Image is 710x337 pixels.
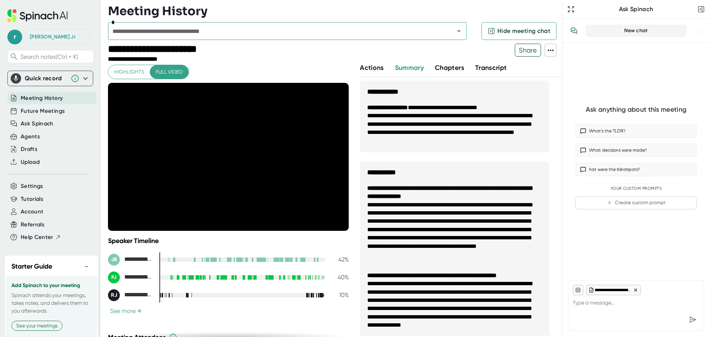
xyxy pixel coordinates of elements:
div: Quick record [25,75,67,82]
button: Hide meeting chat [481,22,557,40]
button: Full video [150,65,189,79]
span: Search notes (Ctrl + K) [20,53,92,60]
div: Send message [686,313,699,326]
div: Speaker Timeline [108,237,349,245]
button: hat were the blindspots? [575,163,697,176]
div: Ask anything about this meeting [586,105,686,114]
button: Open [454,26,464,36]
div: New chat [591,27,682,34]
div: 40 % [330,274,349,281]
button: What decisions were made? [575,144,697,157]
button: Actions [360,63,383,73]
span: Summary [395,64,424,72]
div: Quick record [11,71,90,86]
button: Transcript [475,63,507,73]
div: Jack Bordonaro [108,254,152,266]
button: Upload [21,158,40,166]
div: 42 % [330,256,349,263]
button: Settings [21,182,43,191]
span: Hide meeting chat [497,27,550,36]
span: Highlights [114,67,144,77]
button: See more+ [108,307,144,315]
span: Actions [360,64,383,72]
button: Close conversation sidebar [696,4,706,14]
span: Help Center [21,233,53,242]
button: See your meetings [11,321,62,331]
p: Spinach attends your meetings, takes notes, and delivers them to you afterwards [11,291,91,315]
div: PJ [108,272,120,283]
div: Ask Spinach [576,6,696,13]
button: Create custom prompt [575,196,697,209]
button: What’s the TLDR? [575,124,697,138]
button: − [82,261,91,272]
div: Your Custom Prompts [575,186,697,191]
button: Tutorials [21,195,43,203]
button: Drafts [21,145,37,154]
button: Account [21,208,43,216]
button: Highlights [108,65,150,79]
button: Referrals [21,220,44,229]
button: Chapters [435,63,464,73]
div: JB [108,254,120,266]
span: r [7,30,22,44]
button: Agents [21,132,40,141]
div: Richard Shepherd Jr [108,289,152,301]
button: Summary [395,63,424,73]
h2: Starter Guide [11,262,52,272]
div: Richard Jr [30,34,76,40]
div: Prosser, James [108,272,152,283]
button: Future Meetings [21,107,65,115]
span: + [137,308,142,314]
button: Expand to Ask Spinach page [566,4,576,14]
button: Meeting History [21,94,63,102]
div: 10 % [330,291,349,299]
span: Full video [156,67,183,77]
button: View conversation history [567,23,581,38]
button: Share [515,44,541,57]
span: Transcript [475,64,507,72]
h3: Add Spinach to your meeting [11,283,91,289]
div: RJ [108,289,120,301]
h3: Meeting History [108,4,207,18]
button: Help Center [21,233,61,242]
span: Chapters [435,64,464,72]
button: Ask Spinach [21,119,54,128]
